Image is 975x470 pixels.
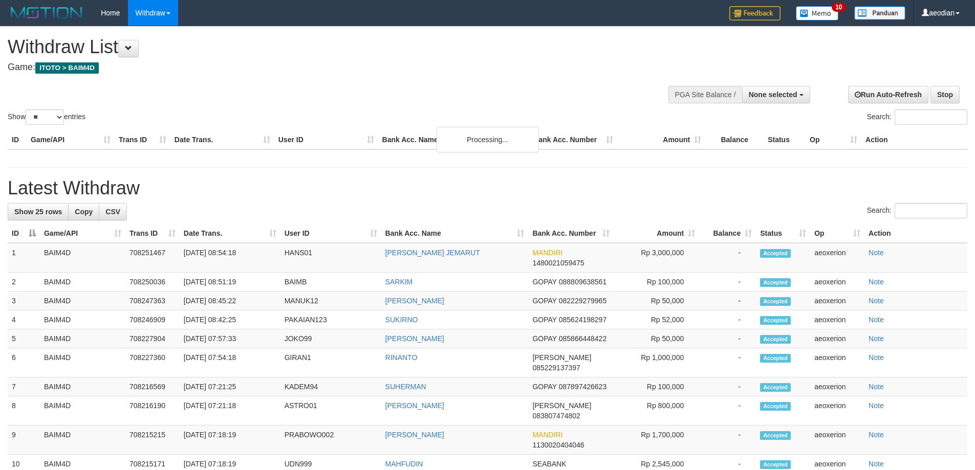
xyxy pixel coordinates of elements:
a: [PERSON_NAME] JEMARUT [385,249,480,257]
span: Accepted [760,460,791,469]
th: Bank Acc. Name [378,130,530,149]
td: [DATE] 08:51:19 [180,273,280,292]
th: Op [806,130,861,149]
button: None selected [742,86,810,103]
a: CSV [99,203,127,220]
td: BAIMB [280,273,381,292]
td: 708216190 [125,396,180,426]
td: 8 [8,396,40,426]
a: Note [869,249,884,257]
a: Note [869,353,884,362]
span: Accepted [760,383,791,392]
th: Amount: activate to sort column ascending [614,224,699,243]
a: SARKIM [385,278,413,286]
td: 708247363 [125,292,180,310]
th: Date Trans. [170,130,274,149]
a: Run Auto-Refresh [848,86,928,103]
th: Game/API: activate to sort column ascending [40,224,125,243]
img: MOTION_logo.png [8,5,85,20]
a: [PERSON_NAME] [385,334,444,343]
span: Copy 082229279965 to clipboard [559,297,606,305]
td: - [699,292,756,310]
span: CSV [105,208,120,216]
label: Search: [867,109,967,125]
h4: Game: [8,62,640,73]
td: aeoxerion [810,348,864,377]
th: Action [861,130,967,149]
td: [DATE] 07:18:19 [180,426,280,455]
img: Feedback.jpg [729,6,781,20]
a: Stop [930,86,960,103]
td: GIRAN1 [280,348,381,377]
td: - [699,243,756,273]
td: aeoxerion [810,426,864,455]
th: Bank Acc. Name: activate to sort column ascending [381,224,529,243]
span: 10 [832,3,846,12]
td: [DATE] 08:42:25 [180,310,280,329]
span: Copy 085866448422 to clipboard [559,334,606,343]
span: [PERSON_NAME] [532,401,591,410]
td: - [699,377,756,396]
td: BAIM4D [40,348,125,377]
span: ITOTO > BAIM4D [35,62,99,74]
div: Processing... [437,127,539,152]
select: Showentries [26,109,64,125]
td: MANUK12 [280,292,381,310]
th: User ID [274,130,378,149]
span: Accepted [760,297,791,306]
td: - [699,396,756,426]
td: BAIM4D [40,310,125,329]
a: [PERSON_NAME] [385,431,444,439]
td: ASTRO01 [280,396,381,426]
td: 9 [8,426,40,455]
div: PGA Site Balance / [668,86,742,103]
span: Copy 088809638561 to clipboard [559,278,606,286]
label: Search: [867,203,967,218]
td: BAIM4D [40,292,125,310]
td: Rp 50,000 [614,292,699,310]
td: 5 [8,329,40,348]
td: [DATE] 07:21:25 [180,377,280,396]
td: - [699,348,756,377]
td: - [699,273,756,292]
td: BAIM4D [40,396,125,426]
td: aeoxerion [810,329,864,348]
span: Copy 087897426623 to clipboard [559,383,606,391]
span: MANDIRI [532,249,562,257]
input: Search: [895,109,967,125]
td: 708250036 [125,273,180,292]
td: 708246909 [125,310,180,329]
a: MAHFUDIN [385,460,423,468]
a: Note [869,297,884,305]
td: aeoxerion [810,310,864,329]
td: aeoxerion [810,243,864,273]
span: Accepted [760,278,791,287]
td: [DATE] 07:57:33 [180,329,280,348]
img: Button%20Memo.svg [796,6,839,20]
th: Game/API [27,130,115,149]
td: Rp 50,000 [614,329,699,348]
td: 1 [8,243,40,273]
td: aeoxerion [810,273,864,292]
span: SEABANK [532,460,566,468]
th: Date Trans.: activate to sort column ascending [180,224,280,243]
td: 4 [8,310,40,329]
span: Accepted [760,335,791,344]
td: aeoxerion [810,377,864,396]
a: SUKIRNO [385,316,418,324]
span: Accepted [760,402,791,411]
span: Accepted [760,249,791,258]
a: SUHERMAN [385,383,426,391]
a: Note [869,334,884,343]
span: Copy 1130020404046 to clipboard [532,441,584,449]
td: BAIM4D [40,273,125,292]
span: GOPAY [532,278,556,286]
td: BAIM4D [40,243,125,273]
td: 708215215 [125,426,180,455]
h1: Latest Withdraw [8,178,967,198]
input: Search: [895,203,967,218]
th: Bank Acc. Number [529,130,617,149]
span: GOPAY [532,297,556,305]
span: None selected [749,91,797,99]
th: ID [8,130,27,149]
